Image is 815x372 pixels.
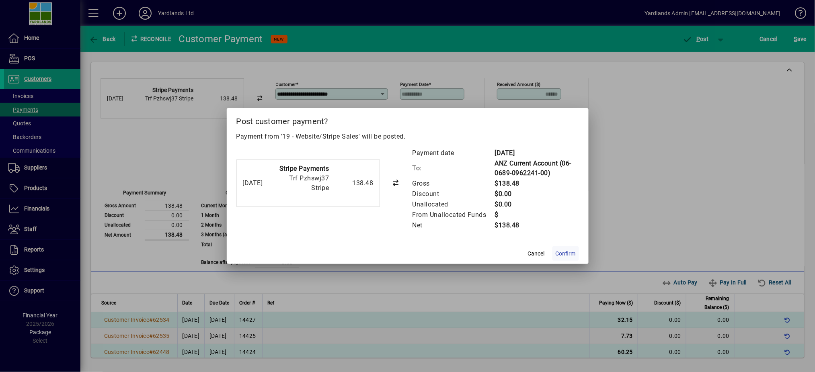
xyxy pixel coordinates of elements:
p: Payment from '19 - Website/Stripe Sales' will be posted. [236,132,579,141]
td: Discount [412,189,495,199]
td: Payment date [412,148,495,158]
td: $0.00 [495,189,579,199]
div: 138.48 [333,178,374,188]
button: Confirm [552,246,579,261]
td: [DATE] [495,148,579,158]
td: From Unallocated Funds [412,210,495,220]
button: Cancel [523,246,549,261]
td: $138.48 [495,178,579,189]
span: Trf Pzhswj37 Stripe [289,174,329,192]
td: Unallocated [412,199,495,210]
span: Cancel [528,249,545,258]
td: Gross [412,178,495,189]
strong: Stripe Payments [279,165,329,172]
span: Confirm [556,249,576,258]
td: $ [495,210,579,220]
td: Net [412,220,495,231]
div: [DATE] [243,178,271,188]
td: To: [412,158,495,178]
td: $138.48 [495,220,579,231]
td: ANZ Current Account (06-0689-0962241-00) [495,158,579,178]
h2: Post customer payment? [227,108,589,131]
td: $0.00 [495,199,579,210]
